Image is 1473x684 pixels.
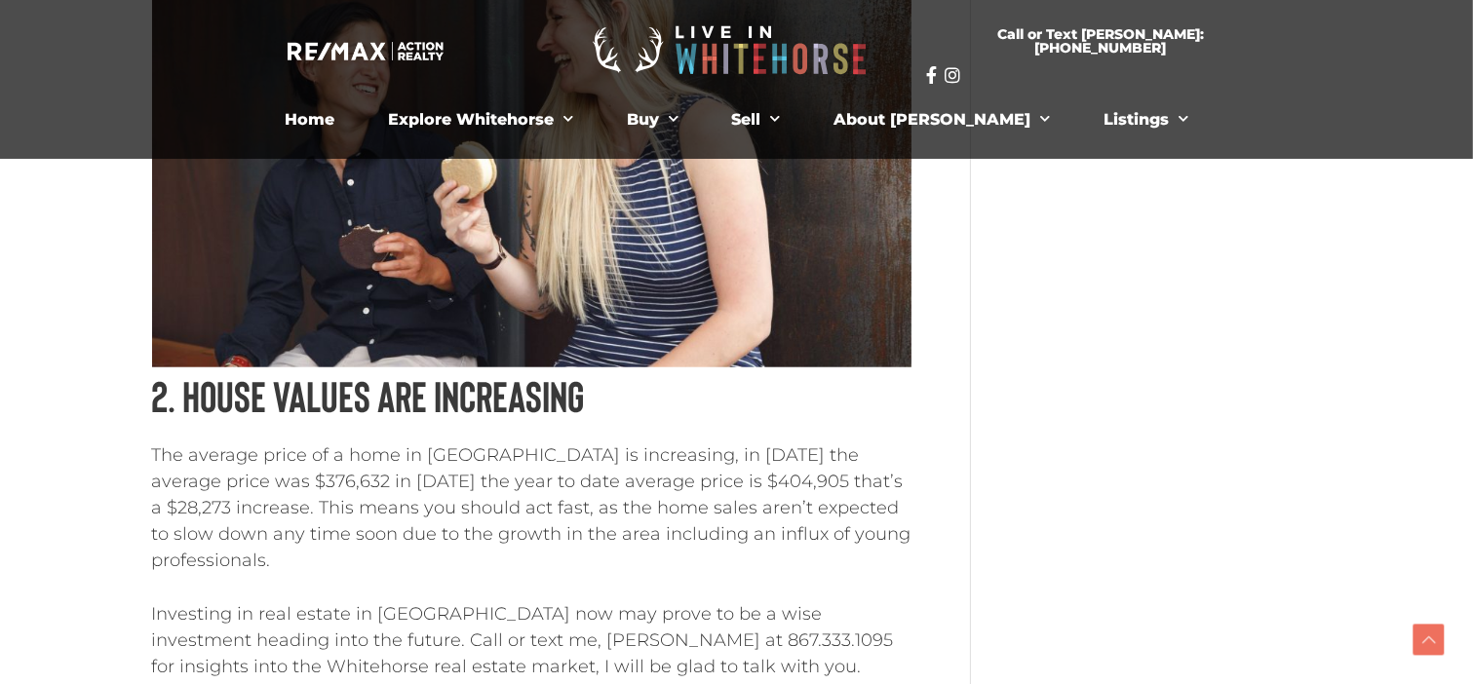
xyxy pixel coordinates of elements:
h2: 2. House Values are Increasing [152,367,911,423]
a: Buy [612,100,693,139]
a: Explore Whitehorse [373,100,588,139]
a: Home [270,100,349,139]
span: Call or Text [PERSON_NAME]: [PHONE_NUMBER] [950,27,1252,55]
nav: Menu [201,100,1273,139]
a: About [PERSON_NAME] [820,100,1066,139]
p: The average price of a home in [GEOGRAPHIC_DATA] is increasing, in [DATE] the average price was $... [152,442,911,573]
a: Listings [1090,100,1204,139]
a: Call or Text [PERSON_NAME]: [PHONE_NUMBER] [926,16,1275,66]
a: Sell [717,100,795,139]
